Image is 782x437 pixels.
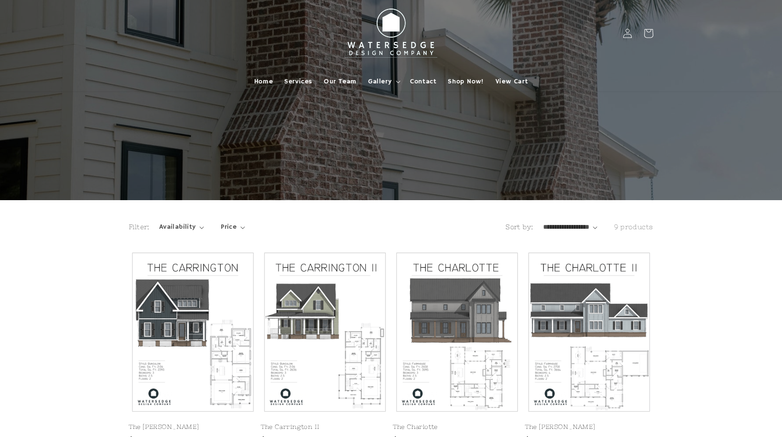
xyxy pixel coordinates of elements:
span: Gallery [368,77,391,86]
a: Home [248,71,278,91]
a: The Carrington II [261,423,389,431]
a: The [PERSON_NAME] [525,423,653,431]
span: Contact [410,77,436,86]
summary: Availability (0 selected) [159,222,204,232]
summary: Gallery [362,71,404,91]
span: Our Team [324,77,357,86]
a: Contact [404,71,442,91]
h2: Filter: [129,222,150,232]
a: Services [278,71,318,91]
a: The [PERSON_NAME] [129,423,257,431]
a: View Cart [490,71,534,91]
img: Watersedge Design Co [339,4,443,63]
span: Home [254,77,273,86]
a: Shop Now! [442,71,489,91]
summary: Price [221,222,245,232]
span: 9 products [614,223,653,231]
a: The Charlotte [393,423,521,431]
span: View Cart [495,77,528,86]
span: Shop Now! [448,77,484,86]
span: Availability [159,222,196,232]
span: Services [284,77,312,86]
a: Our Team [318,71,362,91]
span: Price [221,222,237,232]
label: Sort by: [505,223,533,231]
